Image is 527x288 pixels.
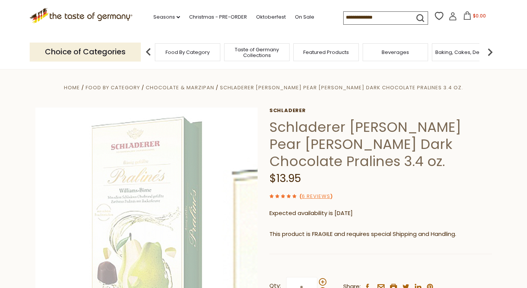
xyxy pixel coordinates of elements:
img: previous arrow [141,44,156,60]
p: Expected availability is [DATE] [269,209,492,218]
a: Chocolate & Marzipan [146,84,214,91]
a: Beverages [382,49,409,55]
a: Food By Category [166,49,210,55]
p: Choice of Categories [30,43,141,61]
a: Christmas - PRE-ORDER [189,13,247,21]
span: ( ) [299,193,333,200]
span: $0.00 [473,13,486,19]
a: Seasons [153,13,180,21]
p: This product is FRAGILE and requires special Shipping and Handling. [269,229,492,239]
img: next arrow [482,44,498,60]
a: Featured Products [303,49,349,55]
h1: Schladerer [PERSON_NAME] Pear [PERSON_NAME] Dark Chocolate Pralines 3.4 oz. [269,119,492,170]
a: Baking, Cakes, Desserts [435,49,494,55]
a: 6 Reviews [302,193,330,201]
a: Oktoberfest [256,13,286,21]
a: Schladerer [269,108,492,114]
button: $0.00 [459,11,491,23]
span: $13.95 [269,171,301,186]
a: Home [64,84,80,91]
a: Food By Category [86,84,140,91]
li: We will ship this product in heat-protective, cushioned packaging and ice during warm weather mon... [277,245,492,254]
a: Taste of Germany Collections [226,47,287,58]
a: On Sale [295,13,314,21]
a: Schladerer [PERSON_NAME] Pear [PERSON_NAME] Dark Chocolate Pralines 3.4 oz. [220,84,463,91]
